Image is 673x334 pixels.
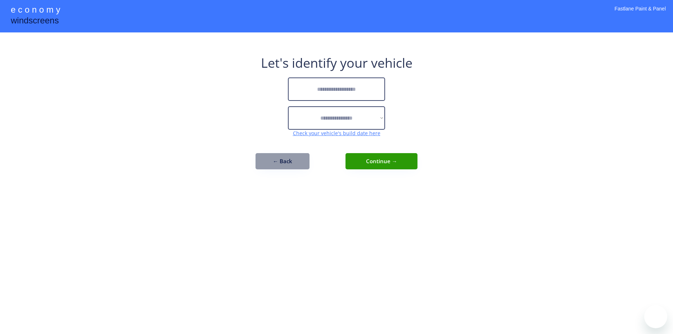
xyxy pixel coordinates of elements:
[644,305,667,328] iframe: Button to launch messaging window
[11,14,59,28] div: windscreens
[615,5,666,22] div: Fastlane Paint & Panel
[293,130,380,137] a: Check your vehicle's build date here
[256,153,310,169] button: ← Back
[345,153,417,169] button: Continue →
[11,4,60,17] div: e c o n o m y
[261,54,412,72] div: Let's identify your vehicle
